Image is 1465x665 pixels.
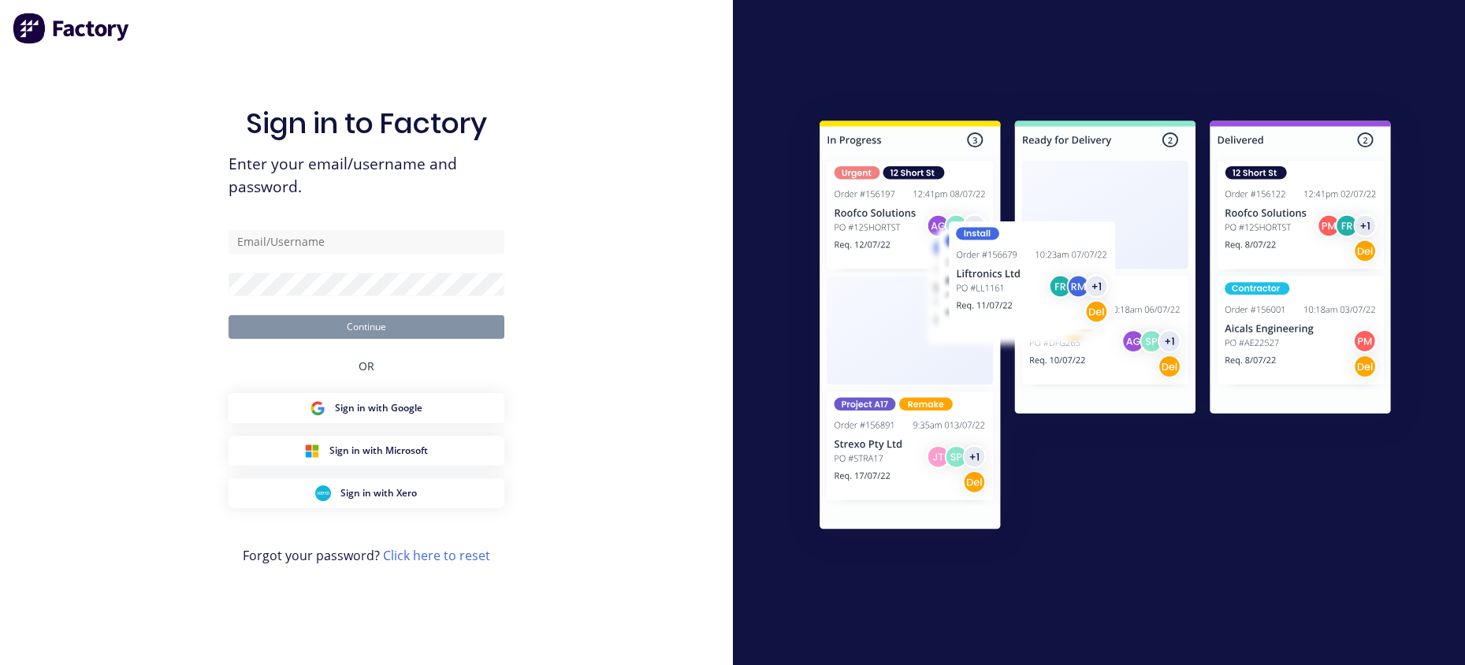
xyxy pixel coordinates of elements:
[785,89,1426,567] img: Sign in
[304,443,320,459] img: Microsoft Sign in
[229,436,504,466] button: Microsoft Sign inSign in with Microsoft
[246,106,487,140] h1: Sign in to Factory
[359,339,374,393] div: OR
[243,546,490,565] span: Forgot your password?
[229,393,504,423] button: Google Sign inSign in with Google
[310,400,325,416] img: Google Sign in
[229,230,504,254] input: Email/Username
[229,315,504,339] button: Continue
[340,486,417,500] span: Sign in with Xero
[335,401,422,415] span: Sign in with Google
[13,13,131,44] img: Factory
[315,485,331,501] img: Xero Sign in
[383,547,490,564] a: Click here to reset
[229,478,504,508] button: Xero Sign inSign in with Xero
[329,444,428,458] span: Sign in with Microsoft
[229,153,504,199] span: Enter your email/username and password.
